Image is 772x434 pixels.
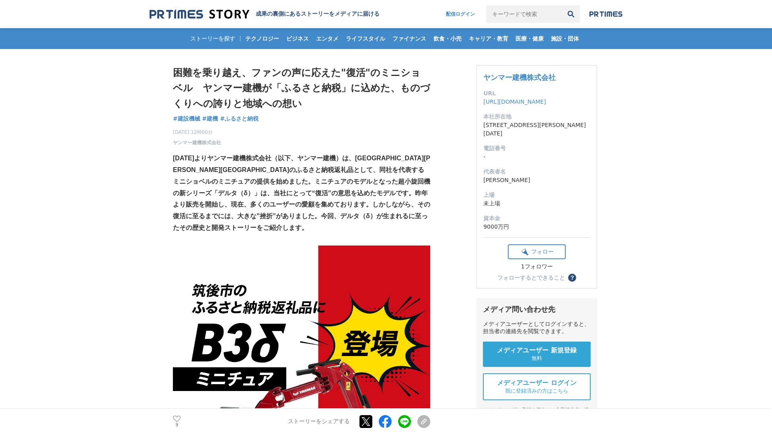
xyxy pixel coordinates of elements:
span: ？ [569,275,575,280]
a: ファイナンス [389,28,429,49]
strong: [DATE]よりヤンマー建機株式会社（以下、ヤンマー建機）は、[GEOGRAPHIC_DATA][PERSON_NAME][GEOGRAPHIC_DATA]のふるさと納税返礼品として、同社を代表... [173,155,430,231]
a: ヤンマー建機株式会社 [173,139,221,146]
h2: 成果の裏側にあるストーリーをメディアに届ける [256,10,380,18]
div: 1フォロワー [508,263,566,270]
input: キーワードで検索 [486,5,562,23]
dt: 上場 [483,191,590,199]
span: メディアユーザー 新規登録 [497,346,577,355]
div: メディア問い合わせ先 [483,305,591,314]
div: フォローするとできること [497,275,565,280]
span: ビジネス [283,35,312,42]
a: 配信ログイン [438,5,483,23]
dt: 代表者名 [483,168,590,176]
a: #ふるさと納税 [220,115,259,123]
h1: 困難を乗り越え、ファンの声に応えた"復活"のミニショベル ヤンマー建機が「ふるさと納税」に込めた、ものづくりへの誇りと地域への想い [173,65,430,111]
span: エンタメ [313,35,342,42]
a: エンタメ [313,28,342,49]
dt: URL [483,89,590,98]
span: #ふるさと納税 [220,115,259,122]
dd: 9000万円 [483,223,590,231]
a: キャリア・教育 [466,28,511,49]
span: #建機 [202,115,218,122]
span: テクノロジー [242,35,282,42]
span: 施設・団体 [548,35,582,42]
dt: 資本金 [483,214,590,223]
span: #建設機械 [173,115,200,122]
span: 医療・健康 [512,35,547,42]
dt: 本社所在地 [483,113,590,121]
span: キャリア・教育 [466,35,511,42]
span: 既に登録済みの方はこちら [505,387,568,395]
a: 施設・団体 [548,28,582,49]
img: prtimes [589,11,622,17]
a: ビジネス [283,28,312,49]
span: [DATE] 12時00分 [173,129,221,136]
a: 成果の裏側にあるストーリーをメディアに届ける 成果の裏側にあるストーリーをメディアに届ける [150,9,380,20]
dd: - [483,153,590,161]
span: 無料 [532,355,542,362]
div: メディアユーザーとしてログインすると、担当者の連絡先を閲覧できます。 [483,321,591,335]
dd: 未上場 [483,199,590,208]
a: #建機 [202,115,218,123]
a: 飲食・小売 [430,28,465,49]
a: ヤンマー建機株式会社 [483,73,556,82]
dd: [STREET_ADDRESS][PERSON_NAME][DATE] [483,121,590,138]
button: フォロー [508,244,566,259]
a: テクノロジー [242,28,282,49]
p: ストーリーをシェアする [288,418,350,425]
span: ライフスタイル [343,35,388,42]
span: 飲食・小売 [430,35,465,42]
a: [URL][DOMAIN_NAME] [483,98,546,105]
a: メディアユーザー 新規登録 無料 [483,342,591,367]
p: 9 [173,423,181,427]
img: 成果の裏側にあるストーリーをメディアに届ける [150,9,249,20]
a: 医療・健康 [512,28,547,49]
dt: 電話番号 [483,144,590,153]
span: メディアユーザー ログイン [497,379,577,387]
dd: [PERSON_NAME] [483,176,590,184]
a: メディアユーザー ログイン 既に登録済みの方はこちら [483,373,591,400]
a: #建設機械 [173,115,200,123]
button: ？ [568,274,576,282]
a: ライフスタイル [343,28,388,49]
button: 検索 [562,5,580,23]
span: ファイナンス [389,35,429,42]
